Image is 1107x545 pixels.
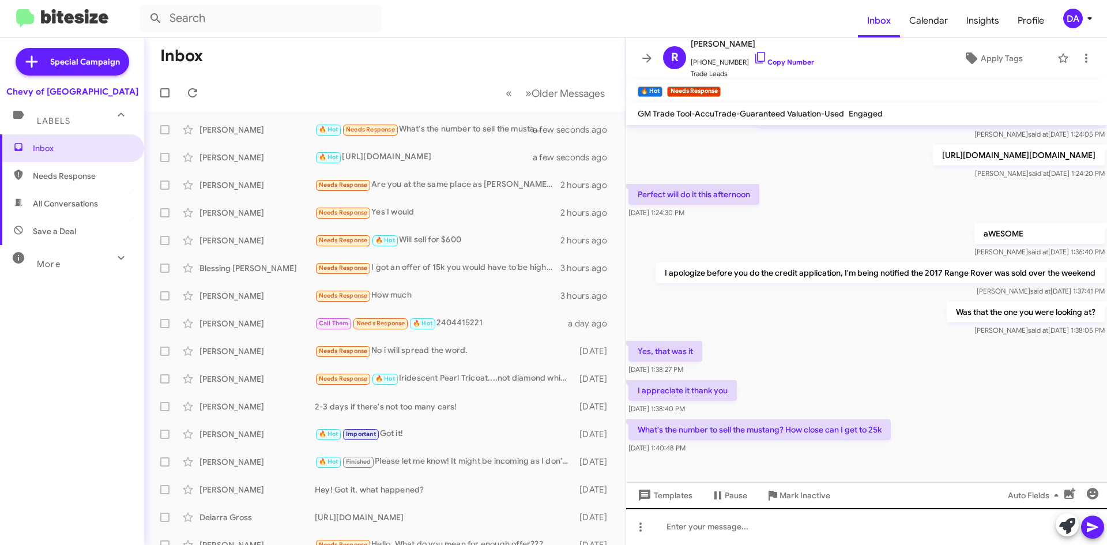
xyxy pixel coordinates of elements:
[691,68,814,80] span: Trade Leads
[628,419,891,440] p: What's the number to sell the mustang? How close can I get to 25k
[315,427,574,441] div: Got it!
[532,87,605,100] span: Older Messages
[319,181,368,189] span: Needs Response
[974,326,1105,334] span: [PERSON_NAME] [DATE] 1:38:05 PM
[725,485,747,506] span: Pause
[33,170,131,182] span: Needs Response
[628,341,702,362] p: Yes, that was it
[315,206,560,219] div: Yes I would
[1063,9,1083,28] div: DA
[315,455,574,468] div: Please let me know! It might be incoming as I don't see any on my inventory
[346,126,395,133] span: Needs Response
[628,380,737,401] p: I appreciate it thank you
[1028,326,1048,334] span: said at
[574,456,616,468] div: [DATE]
[900,4,957,37] a: Calendar
[199,373,315,385] div: [PERSON_NAME]
[315,317,568,330] div: 2404415221
[756,485,839,506] button: Mark Inactive
[6,86,138,97] div: Chevy of [GEOGRAPHIC_DATA]
[671,48,679,67] span: R
[547,124,616,136] div: a few seconds ago
[199,318,315,329] div: [PERSON_NAME]
[33,198,98,209] span: All Conversations
[933,48,1052,69] button: Apply Tags
[315,123,547,136] div: What's the number to sell the mustang? How close can I get to 25k
[999,485,1072,506] button: Auto Fields
[160,47,203,65] h1: Inbox
[628,404,685,413] span: [DATE] 1:38:40 PM
[626,485,702,506] button: Templates
[547,152,616,163] div: a few seconds ago
[199,484,315,495] div: [PERSON_NAME]
[375,236,395,244] span: 🔥 Hot
[574,373,616,385] div: [DATE]
[568,318,616,329] div: a day ago
[1053,9,1094,28] button: DA
[1008,485,1063,506] span: Auto Fields
[656,262,1105,283] p: I apologize before you do the credit application, I'm being notified the 2017 Range Rover was sol...
[754,58,814,66] a: Copy Number
[199,290,315,302] div: [PERSON_NAME]
[499,81,519,105] button: Previous
[319,430,338,438] span: 🔥 Hot
[199,429,315,440] div: [PERSON_NAME]
[691,51,814,68] span: [PHONE_NUMBER]
[315,484,574,495] div: Hey! Got it, what happened?
[346,458,371,465] span: Finished
[1028,247,1048,256] span: said at
[975,169,1105,178] span: [PERSON_NAME] [DATE] 1:24:20 PM
[628,443,686,452] span: [DATE] 1:40:48 PM
[574,484,616,495] div: [DATE]
[319,264,368,272] span: Needs Response
[525,86,532,100] span: »
[319,126,338,133] span: 🔥 Hot
[1008,4,1053,37] a: Profile
[628,184,759,205] p: Perfect will do it this afternoon
[499,81,612,105] nav: Page navigation example
[691,37,814,51] span: [PERSON_NAME]
[199,262,315,274] div: Blessing [PERSON_NAME]
[319,292,368,299] span: Needs Response
[140,5,382,32] input: Search
[315,151,547,164] div: [URL][DOMAIN_NAME]
[560,262,616,274] div: 3 hours ago
[356,320,405,327] span: Needs Response
[574,345,616,357] div: [DATE]
[199,152,315,163] div: [PERSON_NAME]
[319,209,368,216] span: Needs Response
[1030,287,1050,295] span: said at
[199,456,315,468] div: [PERSON_NAME]
[315,372,574,385] div: Iridescent Pearl Tricoat....not diamond white. Thx
[667,87,720,97] small: Needs Response
[506,86,512,100] span: «
[199,207,315,219] div: [PERSON_NAME]
[319,458,338,465] span: 🔥 Hot
[560,179,616,191] div: 2 hours ago
[974,247,1105,256] span: [PERSON_NAME] [DATE] 1:36:40 PM
[628,365,683,374] span: [DATE] 1:38:27 PM
[560,290,616,302] div: 3 hours ago
[199,345,315,357] div: [PERSON_NAME]
[974,223,1105,244] p: aWESOME
[50,56,120,67] span: Special Campaign
[574,512,616,523] div: [DATE]
[346,430,376,438] span: Important
[315,261,560,275] div: I got an offer of 15k you would have to be higher than that
[957,4,1008,37] a: Insights
[977,287,1105,295] span: [PERSON_NAME] [DATE] 1:37:41 PM
[315,344,574,358] div: No i will spread the word.
[574,429,616,440] div: [DATE]
[319,320,349,327] span: Call Them
[858,4,900,37] a: Inbox
[199,401,315,412] div: [PERSON_NAME]
[315,289,560,302] div: How much
[974,130,1105,138] span: [PERSON_NAME] [DATE] 1:24:05 PM
[37,116,70,126] span: Labels
[560,207,616,219] div: 2 hours ago
[702,485,756,506] button: Pause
